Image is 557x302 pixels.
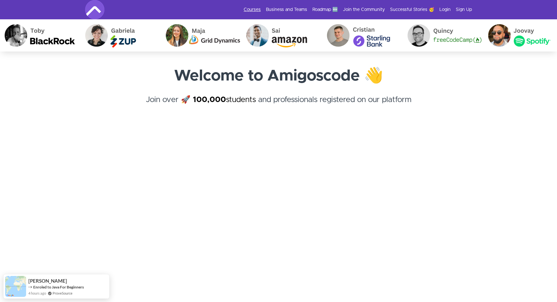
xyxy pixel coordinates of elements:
[193,96,256,104] a: 100,000students
[28,278,67,284] span: [PERSON_NAME]
[244,6,261,13] a: Courses
[401,19,482,52] img: Quincy
[79,19,159,52] img: Gabriela
[28,284,33,289] span: ->
[159,19,240,52] img: Maja
[312,6,338,13] a: Roadmap 🆕
[343,6,385,13] a: Join the Community
[266,6,307,13] a: Business and Teams
[390,6,434,13] a: Successful Stories 🥳
[33,285,84,289] a: Enroled to Java For Beginners
[320,19,401,52] img: Cristian
[456,6,472,13] a: Sign Up
[240,19,320,52] img: Sai
[28,290,46,296] span: 4 hours ago
[174,68,383,84] strong: Welcome to Amigoscode 👋
[193,96,226,104] strong: 100,000
[5,276,26,297] img: provesource social proof notification image
[53,290,73,296] a: ProveSource
[85,94,472,117] h4: Join over 🚀 and professionals registered on our platform
[439,6,451,13] a: Login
